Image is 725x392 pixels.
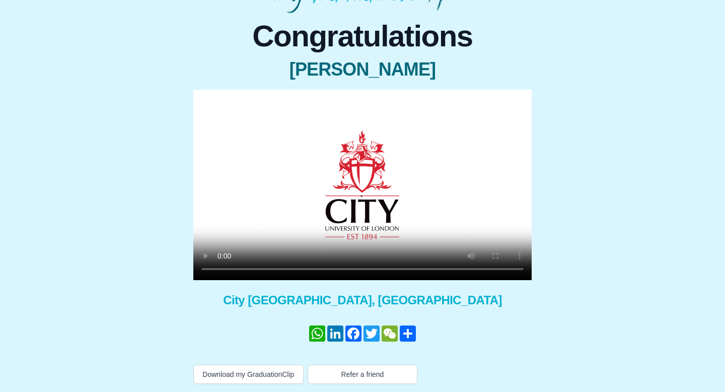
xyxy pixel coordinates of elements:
a: WeChat [381,325,399,342]
a: LinkedIn [326,325,344,342]
span: Congratulations [193,21,532,51]
a: Share [399,325,417,342]
a: Facebook [344,325,362,342]
a: Twitter [362,325,381,342]
button: Refer a friend [308,365,418,384]
a: WhatsApp [308,325,326,342]
button: Download my GraduationClip [193,365,304,384]
span: City [GEOGRAPHIC_DATA], [GEOGRAPHIC_DATA] [193,292,532,308]
span: [PERSON_NAME] [193,59,532,80]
